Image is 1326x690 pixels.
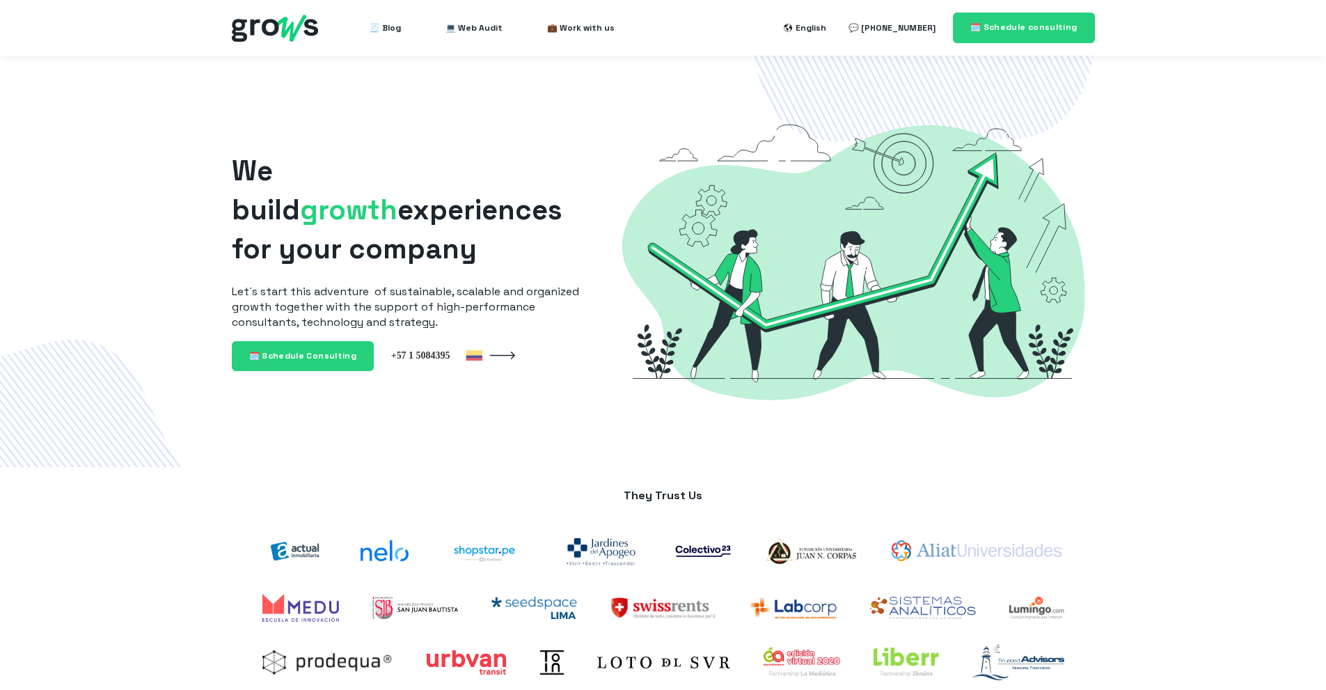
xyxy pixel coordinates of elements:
img: logo-trusted-advisors-marzo2021 [972,644,1064,680]
img: Labcorp [749,597,837,619]
div: English [796,19,826,36]
span: 🗓️ Schedule Consulting [249,350,357,361]
img: expoalimentaria [764,648,840,677]
p: They Trust Us [246,488,1081,503]
a: 🧾 Blog [370,14,401,42]
span: growth [300,192,397,228]
p: Let´s start this adventure of sustainable, scalable and organized growth together with the suppor... [232,284,590,330]
img: nelo [361,540,409,561]
img: prodequa [262,650,393,675]
img: liberr [874,648,939,677]
span: 🗓️ Schedule consulting [970,22,1078,33]
img: Colombia +57 1 5084395 [390,349,482,361]
img: jardines-del-apogeo [560,530,642,572]
img: Loto del sur [597,657,730,668]
img: grows - hubspot [232,15,318,42]
a: 💻 Web Audit [445,14,503,42]
img: actual-inmobiliaria [262,533,328,570]
img: aliat-universidades [892,540,1064,561]
img: Seedspace Lima [491,597,577,619]
img: UPSJB [372,597,459,619]
img: SwissRents [610,597,716,619]
img: Medu Academy [262,594,339,622]
img: Grows-Growth-Marketing-Hacking-Hubspot [612,100,1095,423]
a: 🗓️ Schedule Consulting [232,341,374,371]
img: shoptarpe [442,535,527,567]
img: Sistemas analíticos [870,597,976,619]
span: We build experiences for your company [232,153,562,267]
img: Lumingo [1009,597,1064,619]
a: 🗓️ Schedule consulting [953,13,1095,42]
a: 💬 [PHONE_NUMBER] [849,14,936,42]
img: logo-Corpas [764,535,858,567]
img: Urbvan [426,650,507,675]
iframe: Chat Widget [1256,623,1326,690]
a: 💼 Work with us [547,14,615,42]
img: Toin [540,650,565,675]
img: co23 [675,545,731,557]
